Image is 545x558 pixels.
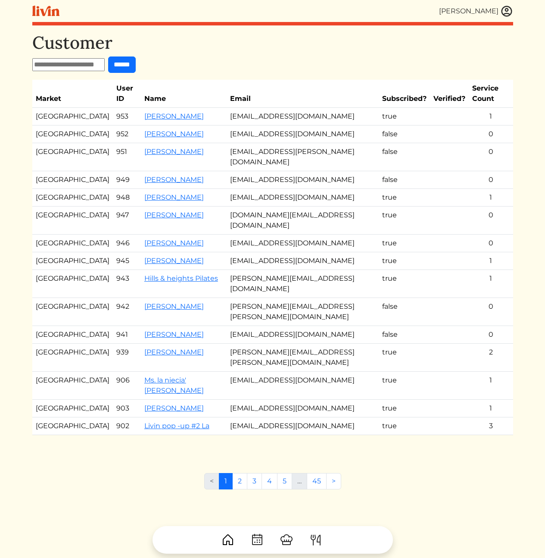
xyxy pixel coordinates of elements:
th: User ID [113,80,141,108]
a: [PERSON_NAME] [144,239,204,247]
a: 45 [307,473,327,489]
img: user_account-e6e16d2ec92f44fc35f99ef0dc9cddf60790bfa021a6ecb1c896eb5d2907b31c.svg [500,5,513,18]
td: false [379,125,430,143]
img: CalendarDots-5bcf9d9080389f2a281d69619e1c85352834be518fbc73d9501aef674afc0d57.svg [250,533,264,547]
td: 0 [469,125,513,143]
td: 0 [469,235,513,252]
td: 941 [113,326,141,344]
td: [GEOGRAPHIC_DATA] [32,125,113,143]
th: Name [141,80,227,108]
td: 0 [469,143,513,171]
td: [EMAIL_ADDRESS][DOMAIN_NAME] [227,400,379,417]
td: false [379,298,430,326]
td: 2 [469,344,513,372]
td: [EMAIL_ADDRESS][PERSON_NAME][DOMAIN_NAME] [227,143,379,171]
a: [PERSON_NAME] [144,257,204,265]
td: 0 [469,298,513,326]
td: [PERSON_NAME][EMAIL_ADDRESS][PERSON_NAME][DOMAIN_NAME] [227,298,379,326]
td: [GEOGRAPHIC_DATA] [32,270,113,298]
td: 903 [113,400,141,417]
td: 0 [469,207,513,235]
td: false [379,143,430,171]
th: Verified? [430,80,469,108]
td: 1 [469,270,513,298]
a: 4 [262,473,277,489]
a: Ms. la niecia' [PERSON_NAME] [144,376,204,395]
img: House-9bf13187bcbb5817f509fe5e7408150f90897510c4275e13d0d5fca38e0b5951.svg [221,533,235,547]
a: [PERSON_NAME] [144,330,204,339]
td: 902 [113,417,141,435]
a: [PERSON_NAME] [144,302,204,310]
th: Market [32,80,113,108]
td: 0 [469,326,513,344]
a: [PERSON_NAME] [144,176,204,184]
a: 1 [219,473,233,489]
a: [PERSON_NAME] [144,130,204,138]
a: 5 [277,473,292,489]
td: true [379,344,430,372]
td: 942 [113,298,141,326]
th: Subscribed? [379,80,430,108]
td: [GEOGRAPHIC_DATA] [32,344,113,372]
td: 1 [469,400,513,417]
td: true [379,270,430,298]
td: 0 [469,171,513,189]
td: 3 [469,417,513,435]
td: [EMAIL_ADDRESS][DOMAIN_NAME] [227,171,379,189]
td: [EMAIL_ADDRESS][DOMAIN_NAME] [227,326,379,344]
td: true [379,207,430,235]
td: [EMAIL_ADDRESS][DOMAIN_NAME] [227,235,379,252]
a: [PERSON_NAME] [144,404,204,412]
td: [GEOGRAPHIC_DATA] [32,400,113,417]
td: [GEOGRAPHIC_DATA] [32,298,113,326]
td: true [379,400,430,417]
img: ChefHat-a374fb509e4f37eb0702ca99f5f64f3b6956810f32a249b33092029f8484b388.svg [280,533,293,547]
th: Service Count [469,80,513,108]
td: 1 [469,372,513,400]
td: 1 [469,252,513,270]
td: true [379,108,430,125]
td: [EMAIL_ADDRESS][DOMAIN_NAME] [227,125,379,143]
a: [PERSON_NAME] [144,147,204,156]
td: 952 [113,125,141,143]
td: [GEOGRAPHIC_DATA] [32,235,113,252]
td: 948 [113,189,141,207]
a: [PERSON_NAME] [144,348,204,356]
td: [PERSON_NAME][EMAIL_ADDRESS][PERSON_NAME][DOMAIN_NAME] [227,344,379,372]
td: [PERSON_NAME][EMAIL_ADDRESS][DOMAIN_NAME] [227,270,379,298]
td: 947 [113,207,141,235]
td: [GEOGRAPHIC_DATA] [32,252,113,270]
td: [GEOGRAPHIC_DATA] [32,108,113,125]
td: true [379,417,430,435]
td: 951 [113,143,141,171]
a: 2 [232,473,247,489]
img: livin-logo-a0d97d1a881af30f6274990eb6222085a2533c92bbd1e4f22c21b4f0d0e3210c.svg [32,6,59,16]
td: [EMAIL_ADDRESS][DOMAIN_NAME] [227,372,379,400]
h1: Customer [32,32,513,53]
td: true [379,372,430,400]
td: [GEOGRAPHIC_DATA] [32,326,113,344]
td: true [379,252,430,270]
img: ForkKnife-55491504ffdb50bab0c1e09e7649658475375261d09fd45db06cec23bce548bf.svg [309,533,323,547]
td: 939 [113,344,141,372]
td: [GEOGRAPHIC_DATA] [32,189,113,207]
th: Email [227,80,379,108]
td: [GEOGRAPHIC_DATA] [32,143,113,171]
td: [EMAIL_ADDRESS][DOMAIN_NAME] [227,417,379,435]
td: false [379,326,430,344]
nav: Pages [204,473,341,496]
td: 953 [113,108,141,125]
td: false [379,171,430,189]
a: Hills & heights Pilates [144,274,218,282]
td: 943 [113,270,141,298]
td: [EMAIL_ADDRESS][DOMAIN_NAME] [227,189,379,207]
td: [EMAIL_ADDRESS][DOMAIN_NAME] [227,252,379,270]
a: [PERSON_NAME] [144,193,204,201]
td: [GEOGRAPHIC_DATA] [32,372,113,400]
td: [DOMAIN_NAME][EMAIL_ADDRESS][DOMAIN_NAME] [227,207,379,235]
a: Next [326,473,341,489]
td: [GEOGRAPHIC_DATA] [32,417,113,435]
td: 946 [113,235,141,252]
td: [EMAIL_ADDRESS][DOMAIN_NAME] [227,108,379,125]
td: 906 [113,372,141,400]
